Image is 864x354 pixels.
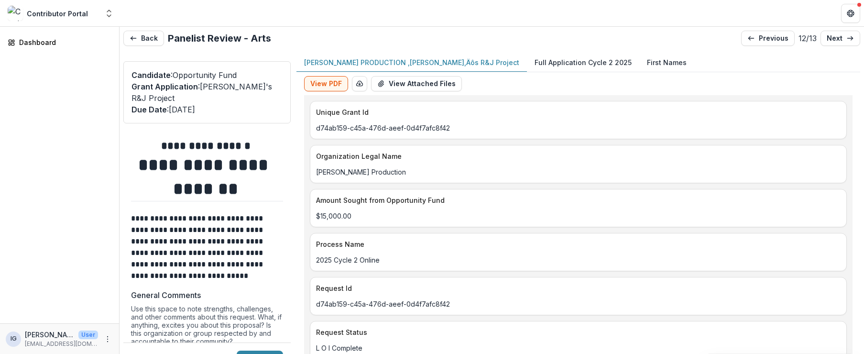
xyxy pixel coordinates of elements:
[131,289,201,301] p: General Comments
[102,333,113,345] button: More
[11,336,17,342] div: Idy Goodman
[841,4,860,23] button: Get Help
[316,123,841,133] p: d74ab159-c45a-476d-aeef-0d4f7afc8f42
[535,57,632,67] p: Full Application Cycle 2 2025
[316,107,837,117] p: Unique Grant Id
[131,69,283,81] p: : Opportunity Fund
[131,305,283,349] div: Use this space to note strengths, challenges, and other comments about this request. What, if any...
[131,104,283,115] p: : [DATE]
[19,37,108,47] div: Dashboard
[316,299,841,309] p: d74ab159-c45a-476d-aeef-0d4f7afc8f42
[316,343,841,353] p: L O I Complete
[8,6,23,21] img: Contributor Portal
[316,211,841,221] p: $15,000.00
[131,105,167,114] span: Due Date
[123,31,164,46] button: Back
[304,57,519,67] p: [PERSON_NAME] PRODUCTION ‚[PERSON_NAME]‚Äôs R&J Project
[131,81,283,104] p: : [PERSON_NAME]'s R&J Project
[798,33,817,44] p: 12 / 13
[316,151,837,161] p: Organization Legal Name
[27,9,88,19] div: Contributor Portal
[131,70,171,80] span: Candidate
[316,283,837,293] p: Request Id
[316,195,837,205] p: Amount Sought from Opportunity Fund
[25,330,75,340] p: [PERSON_NAME]
[316,255,841,265] p: 2025 Cycle 2 Online
[316,167,841,177] p: [PERSON_NAME] Production
[827,34,842,43] p: next
[4,34,115,50] a: Dashboard
[131,82,198,91] span: Grant Application
[316,327,837,337] p: Request Status
[78,331,98,339] p: User
[820,31,860,46] a: next
[371,76,462,91] button: View Attached Files
[102,4,116,23] button: Open entity switcher
[647,57,687,67] p: First Names
[25,340,98,348] p: [EMAIL_ADDRESS][DOMAIN_NAME]
[304,76,348,91] button: View PDF
[168,33,271,44] h2: Panelist Review - Arts
[759,34,788,43] p: previous
[316,239,837,249] p: Process Name
[741,31,795,46] a: previous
